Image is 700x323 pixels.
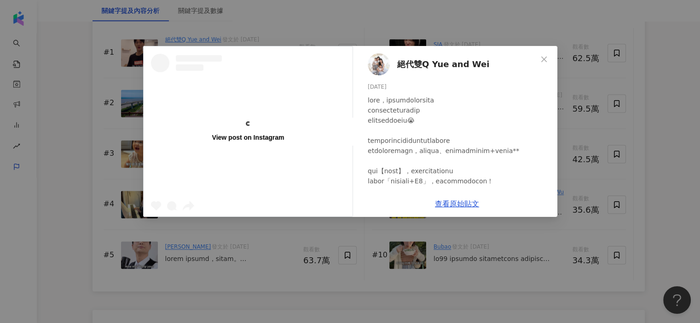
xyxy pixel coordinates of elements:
[368,53,537,75] a: KOL Avatar絕代雙Q Yue and Wei
[212,133,284,142] div: View post on Instagram
[540,56,548,63] span: close
[535,50,553,68] button: Close
[397,58,489,71] span: 絕代雙Q Yue and Wei
[144,46,353,216] a: View post on Instagram
[435,199,479,208] a: 查看原始貼文
[368,53,390,75] img: KOL Avatar
[368,83,550,91] div: [DATE]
